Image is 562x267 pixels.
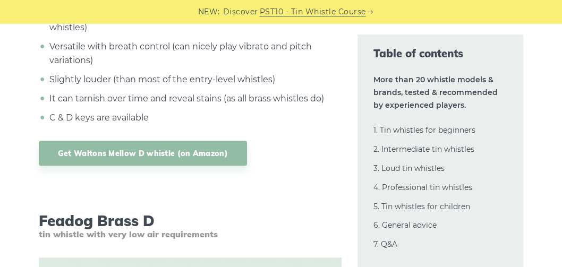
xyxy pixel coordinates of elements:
[373,239,397,249] a: 7. Q&A
[47,92,342,106] li: It can tarnish over time and reveal stains (as all brass whistles do)
[373,144,474,154] a: 2. Intermediate tin whistles
[47,111,342,125] li: C & D keys are available
[39,229,342,239] span: tin whistle with very low air requirements
[223,6,258,18] span: Discover
[198,6,220,18] span: NEW:
[47,40,342,67] li: Versatile with breath control (can nicely play vibrato and pitch variations)
[373,183,472,192] a: 4. Professional tin whistles
[373,202,470,211] a: 5. Tin whistles for children
[47,73,342,87] li: Slightly louder (than most of the entry-level whistles)
[260,6,366,18] a: PST10 - Tin Whistle Course
[373,220,437,230] a: 6. General advice
[39,141,247,166] a: Get Waltons Mellow D whistle (on Amazon)
[373,75,498,110] strong: More than 20 whistle models & brands, tested & recommended by experienced players.
[373,125,475,135] a: 1. Tin whistles for beginners
[373,163,445,173] a: 3. Loud tin whistles
[373,46,508,61] span: Table of contents
[39,212,342,240] h3: Feadog Brass D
